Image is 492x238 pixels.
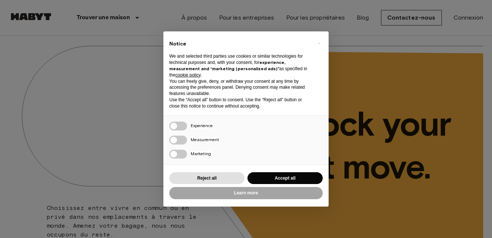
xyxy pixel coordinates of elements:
a: cookie policy [176,72,201,78]
span: Measurement [191,137,219,142]
strong: experience, measurement and “marketing (personalized ads)” [169,59,285,71]
button: Learn more [169,187,323,199]
span: Experience [191,123,213,128]
button: Reject all [169,172,245,184]
p: We and selected third parties use cookies or similar technologies for technical purposes and, wit... [169,53,311,78]
button: Close this notice [313,37,325,49]
span: Marketing [191,151,211,156]
h2: Notice [169,40,311,48]
p: Use the “Accept all” button to consent. Use the “Reject all” button or close this notice to conti... [169,97,311,109]
button: Accept all [247,172,323,184]
span: × [318,39,321,48]
p: You can freely give, deny, or withdraw your consent at any time by accessing the preferences pane... [169,78,311,97]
